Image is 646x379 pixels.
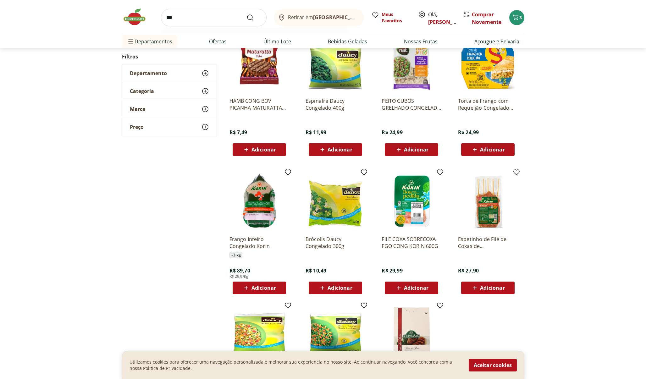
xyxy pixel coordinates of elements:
b: [GEOGRAPHIC_DATA]/[GEOGRAPHIC_DATA] [313,14,419,21]
a: FILE COXA SOBRECOXA FGO CONG KORIN 600G [382,236,441,250]
button: Menu [127,34,135,49]
a: Bebidas Geladas [328,38,367,45]
span: R$ 10,49 [306,267,326,274]
button: Adicionar [309,143,362,156]
span: Preço [130,124,144,130]
button: Carrinho [509,10,524,25]
button: Categoria [122,82,217,100]
span: Adicionar [404,285,428,290]
span: Adicionar [251,285,276,290]
p: Utilizamos cookies para oferecer uma navegação personalizada e melhorar sua experiencia no nosso ... [130,359,461,371]
a: Ofertas [209,38,227,45]
img: FILE COXA SOBRECOXA FGO CONG KORIN 600G [382,171,441,231]
span: Adicionar [328,285,352,290]
a: Frango Inteiro Congelado Korin [229,236,289,250]
a: Brócolis Daucy Congelado 300g [306,236,365,250]
button: Adicionar [385,282,438,294]
button: Adicionar [309,282,362,294]
a: Torta de Frango com Requeijão Congelado Sadia 500g [458,97,518,111]
button: Marca [122,100,217,118]
img: Frango Inteiro Congelado Korin [229,171,289,231]
span: Adicionar [480,285,505,290]
span: Adicionar [480,147,505,152]
img: Peito De Pato Congelado Villa Germania - 480G [382,304,441,364]
a: Último Lote [263,38,291,45]
h2: Filtros [122,50,217,63]
span: R$ 29,9/Kg [229,274,249,279]
span: Olá, [428,11,456,26]
span: Retirar em [288,14,357,20]
button: Preço [122,118,217,136]
button: Adicionar [461,282,515,294]
span: R$ 29,99 [382,267,402,274]
span: R$ 24,99 [382,129,402,136]
button: Adicionar [461,143,515,156]
span: R$ 7,49 [229,129,247,136]
span: Departamento [130,70,167,76]
img: Mistura Daucy Caribenha Congelado 300g [229,304,289,364]
input: search [161,9,267,26]
a: Nossas Frutas [404,38,438,45]
button: Adicionar [233,143,286,156]
span: Adicionar [328,147,352,152]
a: Meus Favoritos [372,11,411,24]
img: PEITO CUBOS GRELHADO CONGELADO NAT 400G [382,33,441,92]
span: Adicionar [404,147,428,152]
a: Comprar Novamente [472,11,501,25]
span: R$ 89,70 [229,267,250,274]
button: Adicionar [233,282,286,294]
button: Adicionar [385,143,438,156]
span: Categoria [130,88,154,94]
span: Adicionar [251,147,276,152]
span: R$ 24,99 [458,129,479,136]
img: Brócolis Daucy Congelado 300g [306,171,365,231]
button: Retirar em[GEOGRAPHIC_DATA]/[GEOGRAPHIC_DATA] [274,9,364,26]
img: Hortifruti [122,8,153,26]
button: Submit Search [246,14,262,21]
span: Marca [130,106,146,112]
span: Departamentos [127,34,172,49]
img: Espetinho de Filé de Coxas de Frango Temperado e Congelado Korin 400g [458,171,518,231]
img: Mix Daucy 4 Legumes Congelado 300g [306,304,365,364]
span: Meus Favoritos [382,11,411,24]
button: Departamento [122,64,217,82]
span: R$ 27,90 [458,267,479,274]
img: HAMB CONG BOV PICANHA MATURATTA 180G [229,33,289,92]
img: Espinafre Daucy Congelado 400g [306,33,365,92]
a: Espetinho de Filé de Coxas de [PERSON_NAME] e Congelado Korin 400g [458,236,518,250]
img: Torta de Frango com Requeijão Congelado Sadia 500g [458,33,518,92]
span: ~ 3 kg [229,252,243,258]
span: R$ 11,99 [306,129,326,136]
a: Espinafre Daucy Congelado 400g [306,97,365,111]
a: PEITO CUBOS GRELHADO CONGELADO NAT 400G [382,97,441,111]
span: 3 [519,14,522,20]
a: [PERSON_NAME] [428,19,469,25]
a: Açougue e Peixaria [474,38,519,45]
a: HAMB CONG BOV PICANHA MATURATTA 180G [229,97,289,111]
button: Aceitar cookies [469,359,517,371]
